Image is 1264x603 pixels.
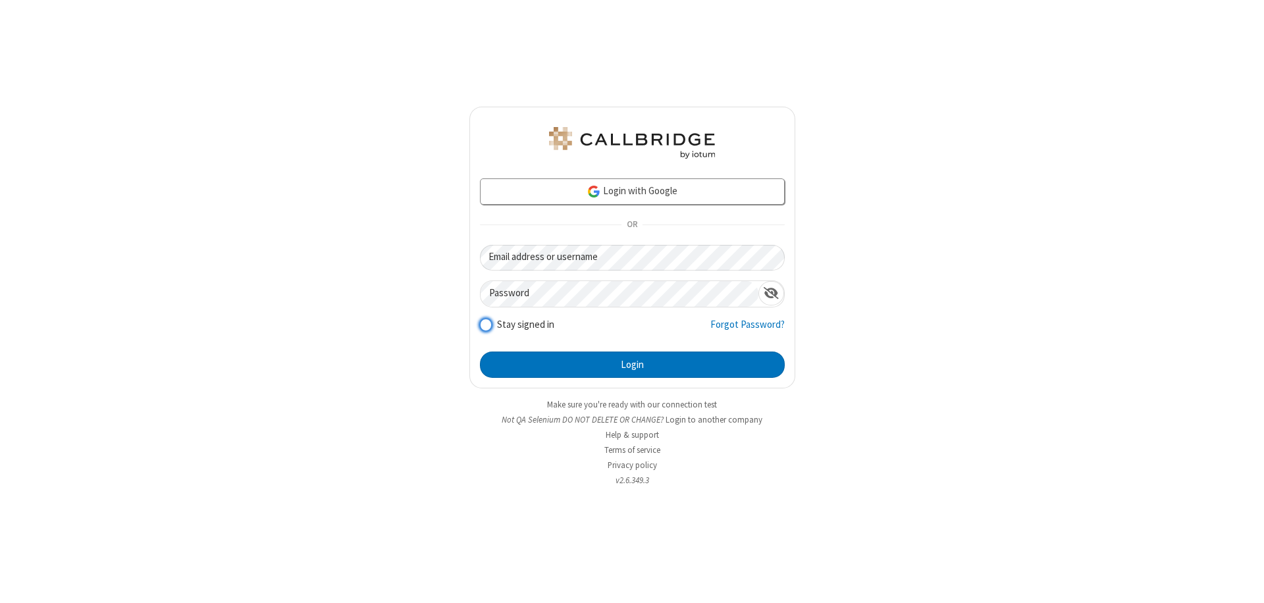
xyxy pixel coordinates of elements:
div: Show password [758,281,784,305]
span: OR [621,216,643,234]
input: Email address or username [480,245,785,271]
a: Login with Google [480,178,785,205]
a: Forgot Password? [710,317,785,342]
a: Terms of service [604,444,660,456]
li: v2.6.349.3 [469,474,795,486]
button: Login to another company [666,413,762,426]
label: Stay signed in [497,317,554,332]
a: Help & support [606,429,659,440]
img: QA Selenium DO NOT DELETE OR CHANGE [546,127,718,159]
button: Login [480,352,785,378]
li: Not QA Selenium DO NOT DELETE OR CHANGE? [469,413,795,426]
a: Make sure you're ready with our connection test [547,399,717,410]
img: google-icon.png [587,184,601,199]
a: Privacy policy [608,459,657,471]
input: Password [481,281,758,307]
